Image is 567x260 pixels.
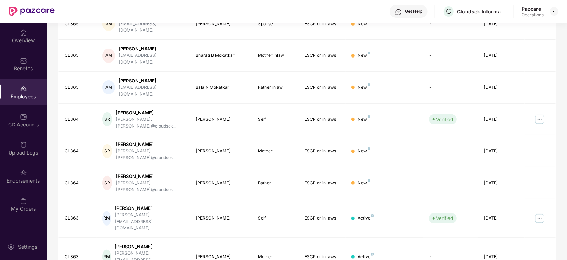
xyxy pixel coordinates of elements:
div: New [358,84,370,91]
div: CL364 [65,116,91,123]
div: [PERSON_NAME].[PERSON_NAME]@cloudsek... [116,180,184,193]
img: svg+xml;base64,PHN2ZyBpZD0iRHJvcGRvd24tMzJ4MzIiIHhtbG5zPSJodHRwOi8vd3d3LnczLm9yZy8yMDAwL3N2ZyIgd2... [551,9,557,14]
img: manageButton [534,114,545,125]
div: SR [102,112,112,126]
img: svg+xml;base64,PHN2ZyBpZD0iQmVuZWZpdHMiIHhtbG5zPSJodHRwOi8vd3d3LnczLm9yZy8yMDAwL3N2ZyIgd2lkdGg9Ij... [20,57,27,64]
div: Father [258,180,293,186]
img: svg+xml;base64,PHN2ZyB4bWxucz0iaHR0cDovL3d3dy53My5vcmcvMjAwMC9zdmciIHdpZHRoPSI4IiBoZWlnaHQ9IjgiIH... [371,253,374,256]
div: Active [358,215,374,222]
td: - [423,8,478,40]
td: - [423,135,478,167]
div: Operations [522,12,544,18]
div: [PERSON_NAME] [196,116,246,123]
div: [PERSON_NAME] [119,77,184,84]
div: ESCP or in laws [305,116,340,123]
img: svg+xml;base64,PHN2ZyB4bWxucz0iaHR0cDovL3d3dy53My5vcmcvMjAwMC9zdmciIHdpZHRoPSI4IiBoZWlnaHQ9IjgiIH... [368,115,370,118]
div: ESCP or in laws [305,215,340,222]
div: [PERSON_NAME] [116,109,184,116]
img: svg+xml;base64,PHN2ZyBpZD0iSGVscC0zMngzMiIgeG1sbnM9Imh0dHA6Ly93d3cudzMub3JnLzIwMDAvc3ZnIiB3aWR0aD... [395,9,402,16]
div: Get Help [405,9,422,14]
div: Mother [258,148,293,155]
img: svg+xml;base64,PHN2ZyBpZD0iSG9tZSIgeG1sbnM9Imh0dHA6Ly93d3cudzMub3JnLzIwMDAvc3ZnIiB3aWR0aD0iMjAiIG... [20,29,27,36]
div: [EMAIL_ADDRESS][DOMAIN_NAME] [119,84,184,98]
div: CL365 [65,52,91,59]
img: svg+xml;base64,PHN2ZyB4bWxucz0iaHR0cDovL3d3dy53My5vcmcvMjAwMC9zdmciIHdpZHRoPSI4IiBoZWlnaHQ9IjgiIH... [368,147,370,150]
div: Bala N Mokatkar [196,84,246,91]
div: New [358,116,370,123]
div: [PERSON_NAME] [196,180,246,186]
img: svg+xml;base64,PHN2ZyBpZD0iVXBsb2FkX0xvZ3MiIGRhdGEtbmFtZT0iVXBsb2FkIExvZ3MiIHhtbG5zPSJodHRwOi8vd3... [20,141,27,148]
div: Father inlaw [258,84,293,91]
img: svg+xml;base64,PHN2ZyBpZD0iRW5kb3JzZW1lbnRzIiB4bWxucz0iaHR0cDovL3d3dy53My5vcmcvMjAwMC9zdmciIHdpZH... [20,169,27,177]
img: svg+xml;base64,PHN2ZyBpZD0iU2V0dGluZy0yMHgyMCIgeG1sbnM9Imh0dHA6Ly93d3cudzMub3JnLzIwMDAvc3ZnIiB3aW... [7,243,15,250]
div: SR [102,144,112,158]
img: svg+xml;base64,PHN2ZyB4bWxucz0iaHR0cDovL3d3dy53My5vcmcvMjAwMC9zdmciIHdpZHRoPSI4IiBoZWlnaHQ9IjgiIH... [368,52,370,54]
img: New Pazcare Logo [9,7,55,16]
div: AM [102,80,115,94]
div: New [358,180,370,186]
div: CL363 [65,215,91,222]
div: New [358,148,370,155]
div: [PERSON_NAME] [196,148,246,155]
div: [DATE] [484,21,519,27]
div: Cloudsek Information Security Private Limited [457,8,507,15]
div: [DATE] [484,52,519,59]
div: [PERSON_NAME] [196,215,246,222]
div: CL364 [65,148,91,155]
div: [DATE] [484,180,519,186]
div: [EMAIL_ADDRESS][DOMAIN_NAME] [119,52,184,66]
div: [PERSON_NAME][EMAIL_ADDRESS][DOMAIN_NAME]... [115,212,184,232]
div: Settings [16,243,39,250]
div: Pazcare [522,5,544,12]
div: [DATE] [484,116,519,123]
div: Spouse [258,21,293,27]
div: Verified [436,116,453,123]
div: [PERSON_NAME] [116,173,184,180]
div: ESCP or in laws [305,21,340,27]
div: CL365 [65,21,91,27]
img: svg+xml;base64,PHN2ZyB4bWxucz0iaHR0cDovL3d3dy53My5vcmcvMjAwMC9zdmciIHdpZHRoPSI4IiBoZWlnaHQ9IjgiIH... [371,214,374,217]
img: svg+xml;base64,PHN2ZyBpZD0iRW1wbG95ZWVzIiB4bWxucz0iaHR0cDovL3d3dy53My5vcmcvMjAwMC9zdmciIHdpZHRoPS... [20,85,27,92]
div: [EMAIL_ADDRESS][DOMAIN_NAME] [119,21,184,34]
img: svg+xml;base64,PHN2ZyBpZD0iTXlfT3JkZXJzIiBkYXRhLW5hbWU9Ik15IE9yZGVycyIgeG1sbnM9Imh0dHA6Ly93d3cudz... [20,197,27,205]
div: SR [102,176,112,190]
div: [PERSON_NAME] [115,205,184,212]
div: ESCP or in laws [305,52,340,59]
div: [PERSON_NAME].[PERSON_NAME]@cloudsek... [116,116,184,130]
div: CL364 [65,180,91,186]
div: Bharati B Mokatkar [196,52,246,59]
td: - [423,167,478,199]
img: manageButton [534,213,545,224]
div: Self [258,215,293,222]
div: ESCP or in laws [305,84,340,91]
img: svg+xml;base64,PHN2ZyB4bWxucz0iaHR0cDovL3d3dy53My5vcmcvMjAwMC9zdmciIHdpZHRoPSI4IiBoZWlnaHQ9IjgiIH... [368,179,370,182]
div: New [358,52,370,59]
span: C [446,7,451,16]
div: New [358,21,370,27]
div: Mother inlaw [258,52,293,59]
div: ESCP or in laws [305,180,340,186]
div: [PERSON_NAME] [116,141,184,148]
td: - [423,40,478,72]
div: [DATE] [484,148,519,155]
div: CL365 [65,84,91,91]
div: [PERSON_NAME] [196,21,246,27]
img: svg+xml;base64,PHN2ZyB4bWxucz0iaHR0cDovL3d3dy53My5vcmcvMjAwMC9zdmciIHdpZHRoPSI4IiBoZWlnaHQ9IjgiIH... [368,83,370,86]
div: [DATE] [484,215,519,222]
div: AM [102,49,115,63]
div: Self [258,116,293,123]
div: Verified [436,215,453,222]
div: [PERSON_NAME].[PERSON_NAME]@cloudsek... [116,148,184,161]
div: AM [102,17,115,31]
div: [PERSON_NAME] [119,45,184,52]
img: svg+xml;base64,PHN2ZyBpZD0iQ0RfQWNjb3VudHMiIGRhdGEtbmFtZT0iQ0QgQWNjb3VudHMiIHhtbG5zPSJodHRwOi8vd3... [20,113,27,120]
td: - [423,72,478,104]
div: [PERSON_NAME] [115,243,184,250]
div: [DATE] [484,84,519,91]
div: RM [102,211,111,226]
div: ESCP or in laws [305,148,340,155]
